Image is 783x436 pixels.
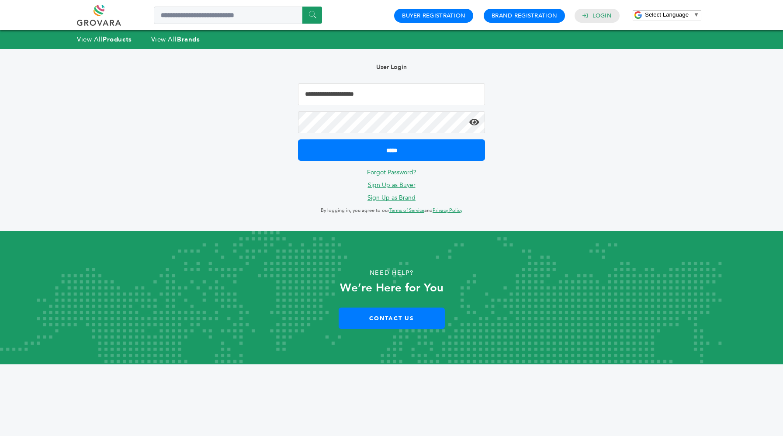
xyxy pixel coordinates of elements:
span: Select Language [645,11,689,18]
a: Sign Up as Buyer [368,181,416,189]
span: ▼ [693,11,699,18]
input: Email Address [298,83,485,105]
strong: Brands [177,35,200,44]
a: Select Language​ [645,11,699,18]
input: Search a product or brand... [154,7,322,24]
a: View AllBrands [151,35,200,44]
a: Contact Us [339,308,445,329]
span: ​ [691,11,691,18]
strong: We’re Here for You [340,280,443,296]
a: Forgot Password? [367,168,416,176]
a: View AllProducts [77,35,132,44]
a: Brand Registration [492,12,557,20]
b: User Login [376,63,407,71]
a: Terms of Service [389,207,424,214]
a: Privacy Policy [433,207,462,214]
p: By logging in, you agree to our and [298,205,485,216]
input: Password [298,111,485,133]
a: Login [592,12,612,20]
p: Need Help? [39,266,744,280]
strong: Products [103,35,132,44]
a: Sign Up as Brand [367,194,416,202]
a: Buyer Registration [402,12,465,20]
